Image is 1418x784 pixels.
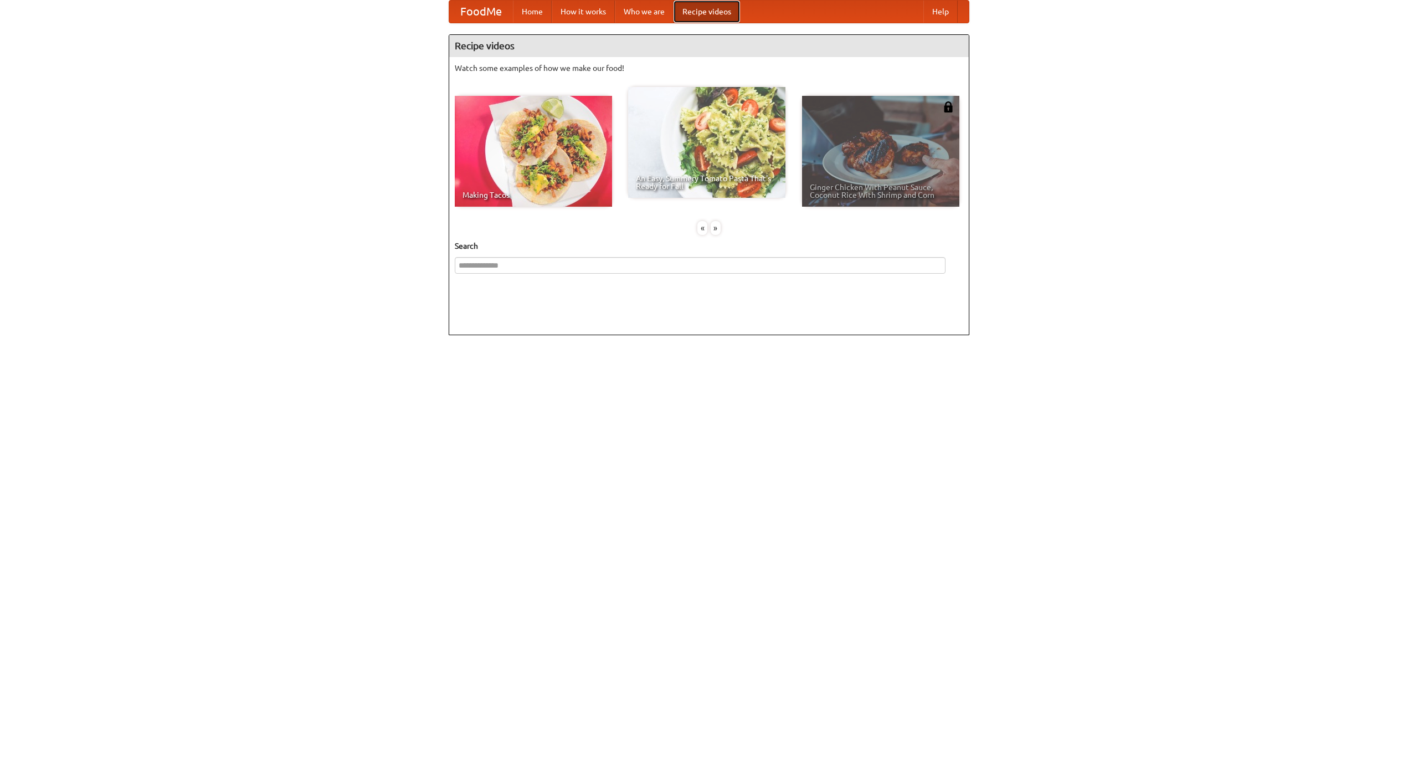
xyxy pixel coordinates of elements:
span: Making Tacos [463,191,604,199]
a: Recipe videos [674,1,740,23]
p: Watch some examples of how we make our food! [455,63,963,74]
span: An Easy, Summery Tomato Pasta That's Ready for Fall [636,175,778,190]
a: An Easy, Summery Tomato Pasta That's Ready for Fall [628,87,785,198]
a: Home [513,1,552,23]
a: How it works [552,1,615,23]
div: » [711,221,721,235]
a: Making Tacos [455,96,612,207]
img: 483408.png [943,101,954,112]
h4: Recipe videos [449,35,969,57]
h5: Search [455,240,963,252]
a: FoodMe [449,1,513,23]
div: « [697,221,707,235]
a: Who we are [615,1,674,23]
a: Help [923,1,958,23]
